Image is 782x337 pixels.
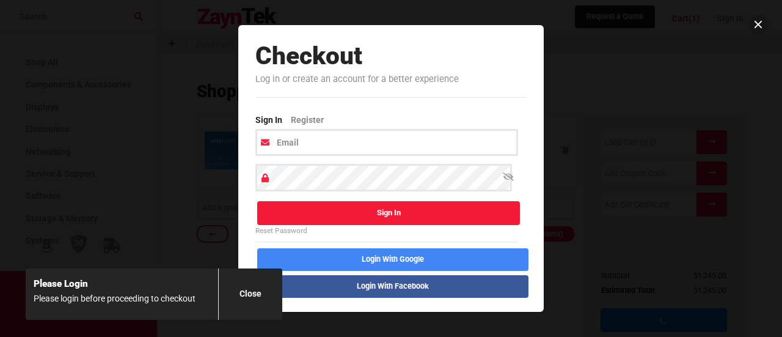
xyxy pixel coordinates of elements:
[255,42,527,70] h2: Checkout
[257,248,528,272] button: login With Google
[239,286,261,302] p: close
[257,201,520,225] button: Sign In
[255,129,518,157] input: Email
[255,113,291,129] a: Sign In
[291,113,332,129] a: Register
[255,225,518,237] a: Reset Password
[255,70,527,97] p: Log in or create an account for a better experience
[34,276,211,292] h6: Please Login
[34,291,211,307] p: Please login before proceeding to checkout
[257,275,528,298] button: login With Facebook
